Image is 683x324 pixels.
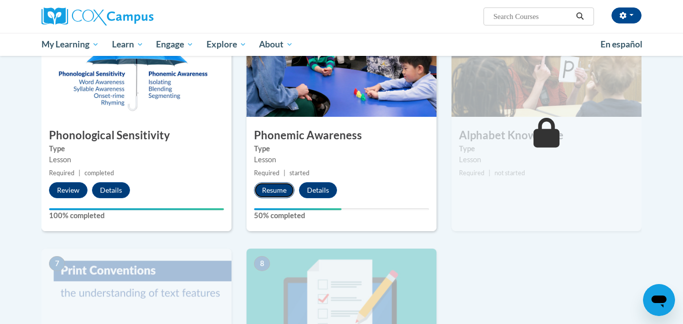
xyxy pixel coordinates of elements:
label: Type [459,143,634,154]
a: Learn [105,33,150,56]
span: Required [459,169,484,177]
button: Review [49,182,87,198]
h3: Phonemic Awareness [246,128,436,143]
a: About [253,33,300,56]
div: Lesson [254,154,429,165]
span: not started [494,169,525,177]
span: started [289,169,309,177]
label: 50% completed [254,210,429,221]
img: Cox Campus [41,7,153,25]
button: Search [572,10,587,22]
label: Type [49,143,224,154]
button: Details [92,182,130,198]
span: Explore [206,38,246,50]
span: About [259,38,293,50]
label: 100% completed [49,210,224,221]
span: En español [600,39,642,49]
div: Lesson [459,154,634,165]
span: | [78,169,80,177]
span: 8 [254,256,270,271]
span: 7 [49,256,65,271]
button: Account Settings [611,7,641,23]
span: My Learning [41,38,99,50]
div: Your progress [254,208,341,210]
a: Explore [200,33,253,56]
h3: Alphabet Knowledge [451,128,641,143]
h3: Phonological Sensitivity [41,128,231,143]
a: Cox Campus [41,7,231,25]
a: Engage [149,33,200,56]
span: Engage [156,38,193,50]
button: Details [299,182,337,198]
input: Search Courses [492,10,572,22]
img: Course Image [41,17,231,117]
div: Your progress [49,208,224,210]
img: Course Image [451,17,641,117]
div: Main menu [26,33,656,56]
span: | [283,169,285,177]
span: | [488,169,490,177]
span: Learn [112,38,143,50]
a: My Learning [35,33,105,56]
span: Required [49,169,74,177]
button: Resume [254,182,294,198]
div: Lesson [49,154,224,165]
span: Required [254,169,279,177]
iframe: Button to launch messaging window [643,284,675,316]
label: Type [254,143,429,154]
img: Course Image [246,17,436,117]
a: En español [594,34,649,55]
span: completed [84,169,114,177]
